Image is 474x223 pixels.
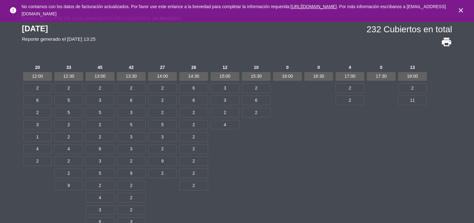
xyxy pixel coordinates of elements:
[336,63,364,72] span: 4
[117,72,146,81] span: 13:30
[179,144,208,154] span: 2
[242,108,271,117] span: 2
[398,72,427,81] span: 18:00
[117,132,146,142] span: 3
[273,72,302,81] span: 16:00
[117,181,146,190] span: 2
[86,72,114,81] span: 13:00
[117,169,146,178] span: 9
[179,181,208,190] span: 2
[179,169,208,178] span: 2
[148,156,177,166] span: 9
[211,63,239,72] span: 12
[86,181,114,190] span: 2
[23,63,52,72] span: 20
[242,96,271,105] span: 6
[23,120,52,129] span: 3
[179,156,208,166] span: 2
[148,144,177,154] span: 2
[148,72,177,81] span: 14:00
[117,144,146,154] span: 3
[86,83,114,93] span: 2
[273,63,302,72] span: 0
[23,132,52,142] span: 1
[117,63,146,72] span: 42
[336,72,364,81] span: 17:00
[54,96,83,105] span: 5
[211,96,239,105] span: 3
[211,120,239,129] span: 4
[23,96,52,105] span: 6
[179,96,208,105] span: 6
[86,96,114,105] span: 3
[23,72,52,81] span: 12:00
[86,156,114,166] span: 3
[22,35,96,43] div: Reporte generado el [DATE] 13:25
[117,83,146,93] span: 2
[23,144,52,154] span: 4
[336,83,364,93] span: 2
[398,96,427,105] span: 11
[179,132,208,142] span: 2
[148,83,177,93] span: 2
[23,108,52,117] span: 2
[367,72,396,81] span: 17:30
[336,96,364,105] span: 2
[242,63,271,72] span: 10
[398,83,427,93] span: 2
[86,63,114,72] span: 45
[148,132,177,142] span: 3
[9,7,17,14] i: error
[54,132,83,142] span: 2
[148,169,177,178] span: 2
[398,63,427,72] span: 13
[86,193,114,202] span: 4
[304,63,333,72] span: 0
[22,4,446,16] a: . Por más información escríbanos a [EMAIL_ADDRESS][DOMAIN_NAME]
[86,120,114,129] span: 2
[304,72,333,81] span: 16:30
[117,120,146,129] span: 5
[54,108,83,117] span: 5
[86,205,114,215] span: 3
[457,7,465,14] i: close
[54,156,83,166] span: 2
[23,83,52,93] span: 2
[117,193,146,202] span: 2
[179,108,208,117] span: 2
[54,63,83,72] span: 33
[54,72,83,81] span: 12:30
[148,96,177,105] span: 2
[291,4,337,9] a: [URL][DOMAIN_NAME]
[22,4,446,16] span: No contamos con los datos de facturación actualizados. Por favor use este enlance a la brevedad p...
[179,83,208,93] span: 6
[54,83,83,93] span: 2
[179,72,208,81] span: 14:30
[86,132,114,142] span: 2
[22,22,96,35] div: [DATE]
[148,108,177,117] span: 2
[54,120,83,129] span: 2
[367,22,452,37] div: 232 Cubiertos en total
[23,156,52,166] span: 2
[86,108,114,117] span: 5
[117,205,146,215] span: 2
[211,108,239,117] span: 2
[148,120,177,129] span: 5
[367,63,396,72] span: 0
[242,72,271,81] span: 15:30
[117,96,146,105] span: 6
[148,63,177,72] span: 27
[211,83,239,93] span: 3
[54,181,83,190] span: 9
[54,144,83,154] span: 4
[242,83,271,93] span: 2
[211,72,239,81] span: 15:00
[86,169,114,178] span: 5
[86,144,114,154] span: 6
[117,156,146,166] span: 2
[179,63,208,72] span: 26
[54,169,83,178] span: 2
[441,36,452,48] i: print
[117,108,146,117] span: 3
